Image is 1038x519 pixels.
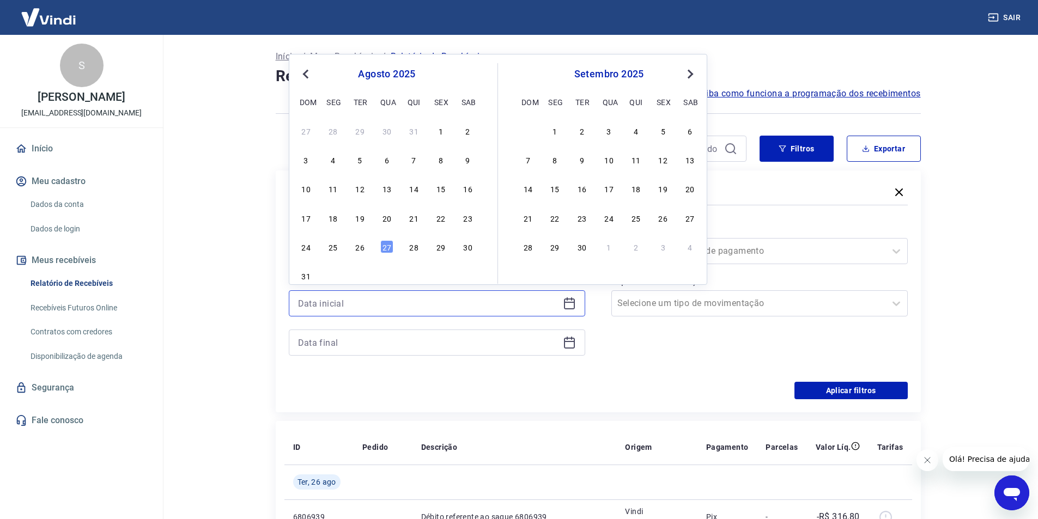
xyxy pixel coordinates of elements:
[986,8,1025,28] button: Sair
[421,442,458,453] p: Descrição
[462,153,475,166] div: Choose sábado, 9 de agosto de 2025
[614,275,906,288] label: Tipo de Movimentação
[521,95,535,108] div: dom
[629,95,642,108] div: qui
[683,211,696,224] div: Choose sábado, 27 de setembro de 2025
[434,240,447,253] div: Choose sexta-feira, 29 de agosto de 2025
[657,153,670,166] div: Choose sexta-feira, 12 de setembro de 2025
[408,124,421,137] div: Choose quinta-feira, 31 de julho de 2025
[298,68,476,81] div: agosto 2025
[462,95,475,108] div: sab
[326,95,339,108] div: seg
[354,95,367,108] div: ter
[300,153,313,166] div: Choose domingo, 3 de agosto de 2025
[548,211,561,224] div: Choose segunda-feira, 22 de setembro de 2025
[683,240,696,253] div: Choose sábado, 4 de outubro de 2025
[521,240,535,253] div: Choose domingo, 28 de setembro de 2025
[354,182,367,195] div: Choose terça-feira, 12 de agosto de 2025
[391,50,484,63] p: Relatório de Recebíveis
[548,124,561,137] div: Choose segunda-feira, 1 de setembro de 2025
[684,68,697,81] button: Next Month
[794,382,908,399] button: Aplicar filtros
[575,240,588,253] div: Choose terça-feira, 30 de setembro de 2025
[26,345,150,368] a: Disponibilização de agenda
[13,137,150,161] a: Início
[434,269,447,282] div: Choose sexta-feira, 5 de setembro de 2025
[380,124,393,137] div: Choose quarta-feira, 30 de julho de 2025
[657,124,670,137] div: Choose sexta-feira, 5 de setembro de 2025
[300,211,313,224] div: Choose domingo, 17 de agosto de 2025
[625,442,652,453] p: Origem
[298,477,336,487] span: Ter, 26 ago
[657,240,670,253] div: Choose sexta-feira, 3 de outubro de 2025
[434,124,447,137] div: Choose sexta-feira, 1 de agosto de 2025
[657,211,670,224] div: Choose sexta-feira, 26 de setembro de 2025
[548,240,561,253] div: Choose segunda-feira, 29 de setembro de 2025
[434,211,447,224] div: Choose sexta-feira, 22 de agosto de 2025
[434,153,447,166] div: Choose sexta-feira, 8 de agosto de 2025
[26,193,150,216] a: Dados da conta
[575,124,588,137] div: Choose terça-feira, 2 de setembro de 2025
[354,269,367,282] div: Choose terça-feira, 2 de setembro de 2025
[462,240,475,253] div: Choose sábado, 30 de agosto de 2025
[380,95,393,108] div: qua
[629,240,642,253] div: Choose quinta-feira, 2 de outubro de 2025
[13,169,150,193] button: Meu cadastro
[629,182,642,195] div: Choose quinta-feira, 18 de setembro de 2025
[326,240,339,253] div: Choose segunda-feira, 25 de agosto de 2025
[877,442,903,453] p: Tarifas
[300,124,313,137] div: Choose domingo, 27 de julho de 2025
[434,182,447,195] div: Choose sexta-feira, 15 de agosto de 2025
[380,269,393,282] div: Choose quarta-feira, 3 de setembro de 2025
[7,8,92,16] span: Olá! Precisa de ajuda?
[521,211,535,224] div: Choose domingo, 21 de setembro de 2025
[408,182,421,195] div: Choose quinta-feira, 14 de agosto de 2025
[683,124,696,137] div: Choose sábado, 6 de setembro de 2025
[614,223,906,236] label: Forma de Pagamento
[26,297,150,319] a: Recebíveis Futuros Online
[13,1,84,34] img: Vindi
[683,182,696,195] div: Choose sábado, 20 de setembro de 2025
[380,153,393,166] div: Choose quarta-feira, 6 de agosto de 2025
[26,272,150,295] a: Relatório de Recebíveis
[520,123,698,254] div: month 2025-09
[462,211,475,224] div: Choose sábado, 23 de agosto de 2025
[326,153,339,166] div: Choose segunda-feira, 4 de agosto de 2025
[603,211,616,224] div: Choose quarta-feira, 24 de setembro de 2025
[816,442,851,453] p: Valor Líq.
[434,95,447,108] div: sex
[603,95,616,108] div: qua
[629,211,642,224] div: Choose quinta-feira, 25 de setembro de 2025
[629,153,642,166] div: Choose quinta-feira, 11 de setembro de 2025
[766,442,798,453] p: Parcelas
[916,449,938,471] iframe: Fechar mensagem
[21,107,142,119] p: [EMAIL_ADDRESS][DOMAIN_NAME]
[382,50,386,63] p: /
[310,50,378,63] a: Meus Recebíveis
[298,295,559,312] input: Data inicial
[603,240,616,253] div: Choose quarta-feira, 1 de outubro de 2025
[575,153,588,166] div: Choose terça-feira, 9 de setembro de 2025
[276,50,298,63] a: Início
[299,68,312,81] button: Previous Month
[462,124,475,137] div: Choose sábado, 2 de agosto de 2025
[696,87,921,100] span: Saiba como funciona a programação dos recebimentos
[521,182,535,195] div: Choose domingo, 14 de setembro de 2025
[354,153,367,166] div: Choose terça-feira, 5 de agosto de 2025
[298,123,476,284] div: month 2025-08
[629,124,642,137] div: Choose quinta-feira, 4 de setembro de 2025
[462,269,475,282] div: Choose sábado, 6 de setembro de 2025
[548,182,561,195] div: Choose segunda-feira, 15 de setembro de 2025
[380,240,393,253] div: Choose quarta-feira, 27 de agosto de 2025
[354,124,367,137] div: Choose terça-feira, 29 de julho de 2025
[38,91,125,103] p: [PERSON_NAME]
[462,182,475,195] div: Choose sábado, 16 de agosto de 2025
[408,240,421,253] div: Choose quinta-feira, 28 de agosto de 2025
[575,182,588,195] div: Choose terça-feira, 16 de setembro de 2025
[326,124,339,137] div: Choose segunda-feira, 28 de julho de 2025
[380,182,393,195] div: Choose quarta-feira, 13 de agosto de 2025
[354,240,367,253] div: Choose terça-feira, 26 de agosto de 2025
[13,408,150,432] a: Fale conosco
[380,211,393,224] div: Choose quarta-feira, 20 de agosto de 2025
